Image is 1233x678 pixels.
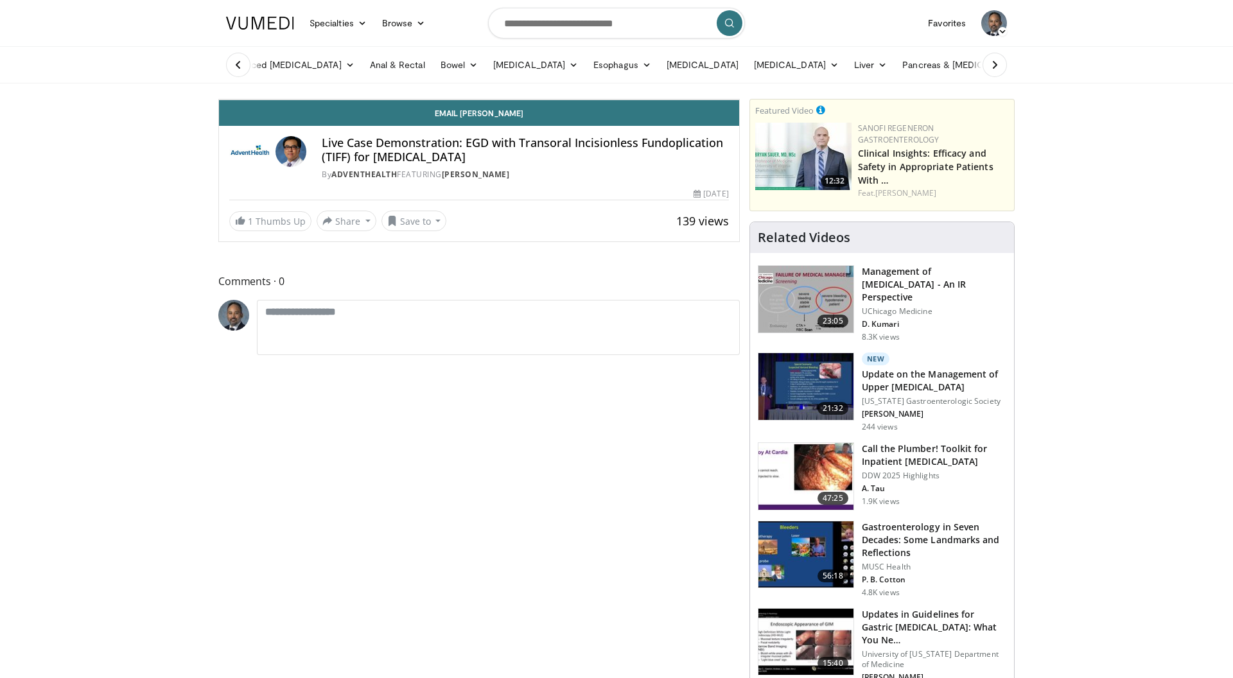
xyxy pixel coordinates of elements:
span: 47:25 [818,492,848,505]
h3: Call the Plumber! Toolkit for Inpatient [MEDICAL_DATA] [862,442,1006,468]
span: 15:40 [818,657,848,670]
h4: Live Case Demonstration: EGD with Transoral Incisionless Fundoplication (TIFF) for [MEDICAL_DATA] [322,136,729,164]
a: [MEDICAL_DATA] [746,52,846,78]
span: 23:05 [818,315,848,327]
a: 1 Thumbs Up [229,211,311,231]
h3: Gastroenterology in Seven Decades: Some Landmarks and Reflections [862,521,1006,559]
img: Avatar [218,300,249,331]
a: Liver [846,52,895,78]
img: 5536a9e8-eb9a-4f20-9b0c-6829e1cdf3c2.150x105_q85_crop-smart_upscale.jpg [758,443,853,510]
p: DDW 2025 Highlights [862,471,1006,481]
a: Pancreas & [MEDICAL_DATA] [895,52,1045,78]
h3: Updates in Guidelines for Gastric [MEDICAL_DATA]: What You Ne… [862,608,1006,647]
p: P. B. Cotton [862,575,1006,585]
h3: Update on the Management of Upper [MEDICAL_DATA] [862,368,1006,394]
a: Bowel [433,52,485,78]
a: 56:18 Gastroenterology in Seven Decades: Some Landmarks and Reflections MUSC Health P. B. Cotton ... [758,521,1006,598]
a: Browse [374,10,433,36]
img: AdventHealth [229,136,270,167]
img: bf9ce42c-6823-4735-9d6f-bc9dbebbcf2c.png.150x105_q85_crop-smart_upscale.jpg [755,123,852,190]
a: 47:25 Call the Plumber! Toolkit for Inpatient [MEDICAL_DATA] DDW 2025 Highlights A. Tau 1.9K views [758,442,1006,510]
a: [MEDICAL_DATA] [485,52,586,78]
a: Clinical Insights: Efficacy and Safety in Appropriate Patients With … [858,147,993,186]
span: 139 views [676,213,729,229]
a: [MEDICAL_DATA] [659,52,746,78]
img: f07a691c-eec3-405b-bc7b-19fe7e1d3130.150x105_q85_crop-smart_upscale.jpg [758,266,853,333]
small: Featured Video [755,105,814,116]
a: [PERSON_NAME] [875,187,936,198]
a: Esophagus [586,52,659,78]
a: Specialties [302,10,374,36]
p: 4.8K views [862,587,900,598]
p: UChicago Medicine [862,306,1006,317]
button: Save to [381,211,447,231]
p: [PERSON_NAME] [862,409,1006,419]
span: 21:32 [818,402,848,415]
p: 8.3K views [862,332,900,342]
img: Avatar [275,136,306,167]
span: 56:18 [818,569,848,582]
a: Anal & Rectal [362,52,433,78]
div: Feat. [858,187,1009,199]
img: bb93d144-f14a-4ef9-9756-be2f2f3d1245.150x105_q85_crop-smart_upscale.jpg [758,521,853,588]
p: [US_STATE] Gastroenterologic Society [862,396,1006,406]
a: 23:05 Management of [MEDICAL_DATA] - An IR Perspective UChicago Medicine D. Kumari 8.3K views [758,265,1006,342]
span: 12:32 [821,175,848,187]
input: Search topics, interventions [488,8,745,39]
h4: Related Videos [758,230,850,245]
p: D. Kumari [862,319,1006,329]
h3: Management of [MEDICAL_DATA] - An IR Perspective [862,265,1006,304]
a: 12:32 [755,123,852,190]
img: VuMedi Logo [226,17,294,30]
p: 1.9K views [862,496,900,507]
img: 2dd4ebe8-fbe5-4939-bd65-428d89c6b464.150x105_q85_crop-smart_upscale.jpg [758,609,853,675]
a: 21:32 New Update on the Management of Upper [MEDICAL_DATA] [US_STATE] Gastroenterologic Society [... [758,352,1006,432]
p: New [862,352,890,365]
p: 244 views [862,422,898,432]
div: By FEATURING [322,169,729,180]
a: Email [PERSON_NAME] [219,100,739,126]
button: Share [317,211,376,231]
p: A. Tau [862,483,1006,494]
a: [PERSON_NAME] [442,169,510,180]
a: Favorites [920,10,974,36]
p: University of [US_STATE] Department of Medicine [862,649,1006,670]
a: Advanced [MEDICAL_DATA] [218,52,362,78]
span: 1 [248,215,253,227]
div: [DATE] [694,188,728,200]
a: AdventHealth [331,169,397,180]
p: MUSC Health [862,562,1006,572]
img: 3890c88d-892c-42d2-832f-e7e97257bde5.150x105_q85_crop-smart_upscale.jpg [758,353,853,420]
a: Sanofi Regeneron Gastroenterology [858,123,940,145]
span: Comments 0 [218,273,740,290]
img: Avatar [981,10,1007,36]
